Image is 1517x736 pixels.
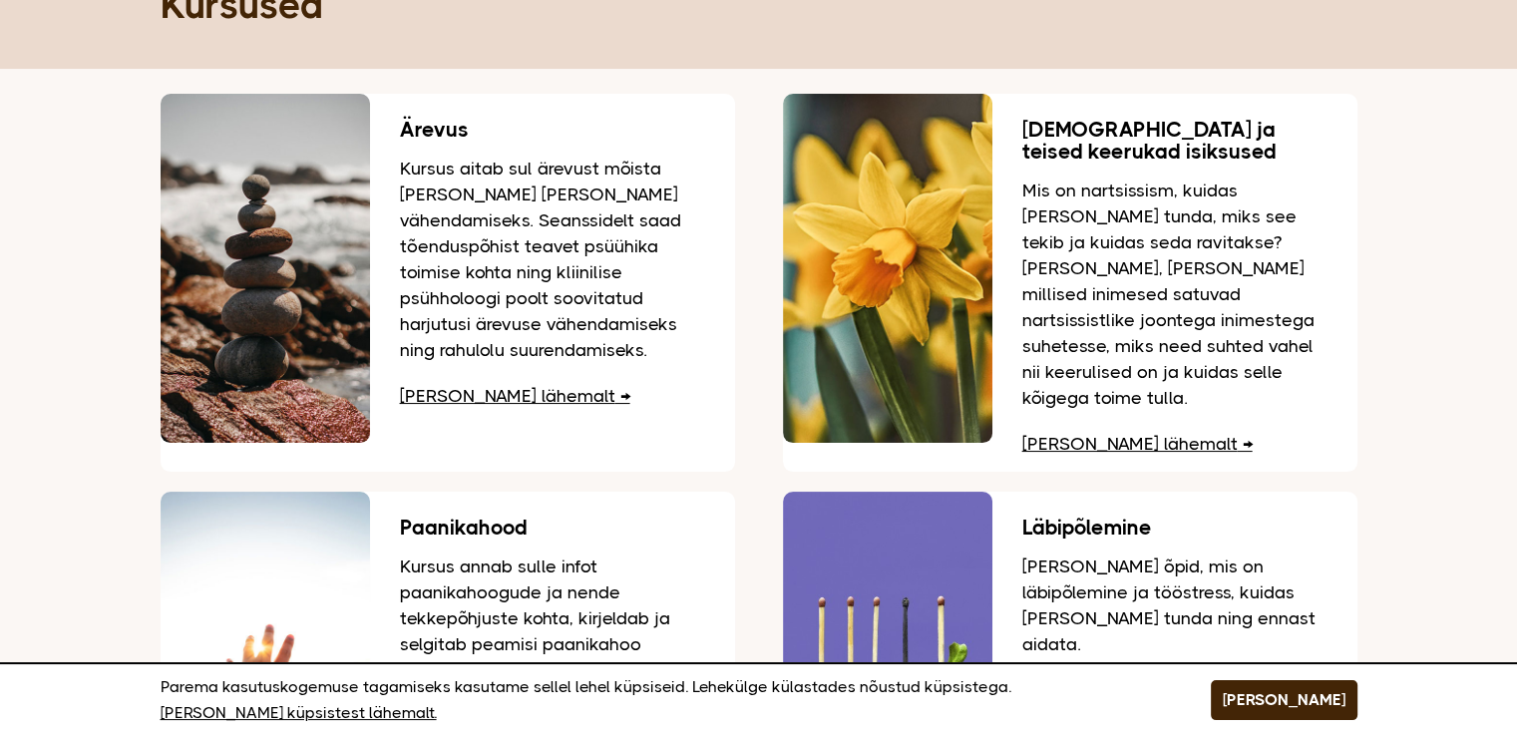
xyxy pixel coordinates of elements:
[1022,119,1327,163] h3: [DEMOGRAPHIC_DATA] ja teised keerukad isiksused
[1022,517,1327,539] h3: Läbipõlemine
[400,119,705,141] h3: Ärevus
[400,386,630,406] a: [PERSON_NAME] lähemalt
[1022,434,1253,454] a: [PERSON_NAME] lähemalt
[400,517,705,539] h3: Paanikahood
[1022,178,1327,411] p: Mis on nartsissism, kuidas [PERSON_NAME] tunda, miks see tekib ja kuidas seda ravitakse? [PERSON_...
[161,94,370,443] img: Rannas teineteise peale hoolikalt laotud kivid, mis hoiavad tasakaalu
[1211,680,1357,720] button: [PERSON_NAME]
[161,700,437,726] a: [PERSON_NAME] küpsistest lähemalt.
[783,94,992,443] img: Nartsissid
[400,553,705,735] p: Kursus annab sulle infot paanikahoogude ja nende tekkepõhjuste kohta, kirjeldab ja selgitab peami...
[400,156,705,363] p: Kursus aitab sul ärevust mõista [PERSON_NAME] [PERSON_NAME] vähendamiseks. Seanssidelt saad tõend...
[161,674,1161,726] p: Parema kasutuskogemuse tagamiseks kasutame sellel lehel küpsiseid. Lehekülge külastades nõustud k...
[1022,553,1327,657] p: [PERSON_NAME] õpid, mis on läbipõlemine ja tööstress, kuidas [PERSON_NAME] tunda ning ennast aidata.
